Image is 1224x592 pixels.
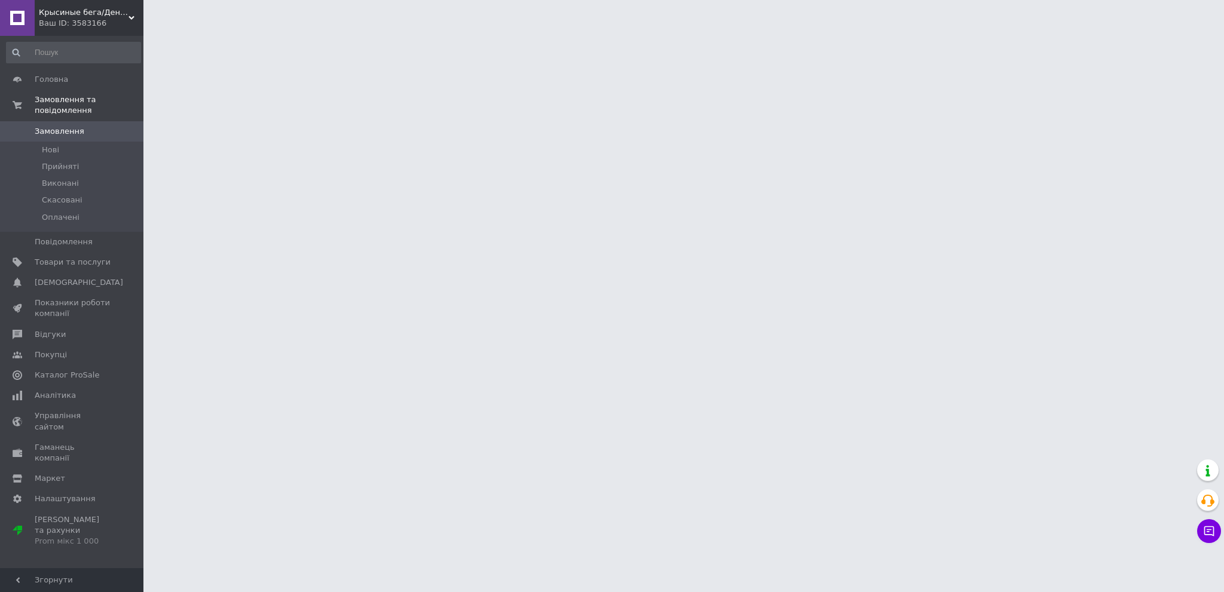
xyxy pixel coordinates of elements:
[35,349,67,360] span: Покупці
[35,536,111,547] div: Prom мікс 1 000
[35,94,143,116] span: Замовлення та повідомлення
[1197,519,1221,543] button: Чат з покупцем
[35,329,66,340] span: Відгуки
[39,18,143,29] div: Ваш ID: 3583166
[35,74,68,85] span: Головна
[35,257,111,268] span: Товари та послуги
[35,126,84,137] span: Замовлення
[35,410,111,432] span: Управління сайтом
[35,442,111,464] span: Гаманець компанії
[35,237,93,247] span: Повідомлення
[42,212,79,223] span: Оплачені
[35,473,65,484] span: Маркет
[35,297,111,319] span: Показники роботи компанії
[35,277,123,288] span: [DEMOGRAPHIC_DATA]
[42,195,82,205] span: Скасовані
[6,42,141,63] input: Пошук
[35,390,76,401] span: Аналітика
[42,161,79,172] span: Прийняті
[42,178,79,189] span: Виконані
[35,493,96,504] span: Налаштування
[39,7,128,18] span: Крысиные бега/Денежный поток
[42,145,59,155] span: Нові
[35,514,111,547] span: [PERSON_NAME] та рахунки
[35,370,99,381] span: Каталог ProSale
